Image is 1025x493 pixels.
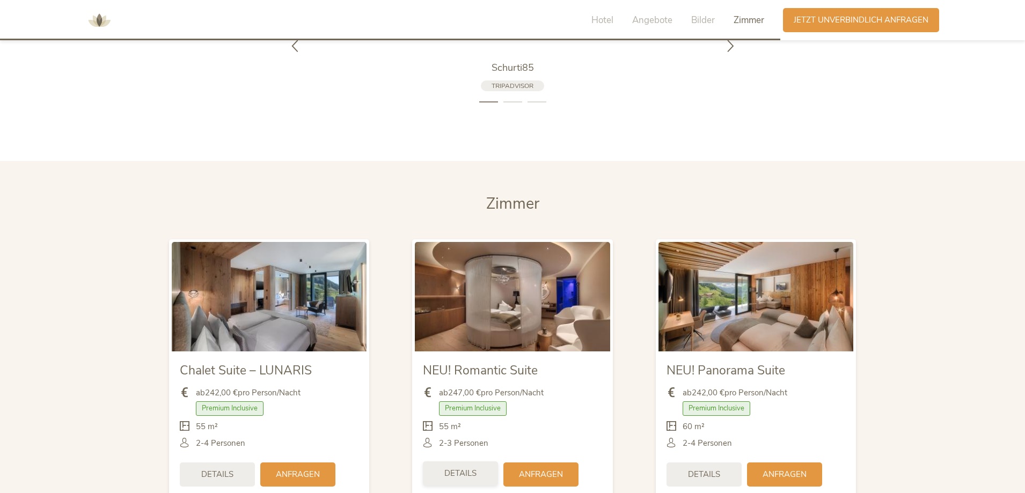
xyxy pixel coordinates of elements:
[378,61,647,75] a: Schurti85
[439,421,461,432] span: 55 m²
[691,14,715,26] span: Bilder
[196,438,245,449] span: 2-4 Personen
[201,469,233,480] span: Details
[658,242,853,351] img: NEU! Panorama Suite
[423,362,538,379] span: NEU! Romantic Suite
[196,401,263,415] span: Premium Inclusive
[172,242,367,351] img: Chalet Suite – LUNARIS
[683,387,787,399] span: ab pro Person/Nacht
[439,401,507,415] span: Premium Inclusive
[667,362,785,379] span: NEU! Panorama Suite
[632,14,672,26] span: Angebote
[415,242,610,351] img: NEU! Romantic Suite
[763,469,807,480] span: Anfragen
[492,82,533,90] span: Tripadvisor
[196,387,301,399] span: ab pro Person/Nacht
[492,61,534,74] span: Schurti85
[692,387,724,398] b: 242,00 €
[486,193,539,214] span: Zimmer
[439,387,544,399] span: ab pro Person/Nacht
[180,362,312,379] span: Chalet Suite – LUNARIS
[683,421,705,432] span: 60 m²
[519,469,563,480] span: Anfragen
[683,401,750,415] span: Premium Inclusive
[439,438,488,449] span: 2-3 Personen
[481,80,544,92] a: Tripadvisor
[83,16,115,24] a: AMONTI & LUNARIS Wellnessresort
[794,14,928,26] span: Jetzt unverbindlich anfragen
[83,4,115,36] img: AMONTI & LUNARIS Wellnessresort
[683,438,732,449] span: 2-4 Personen
[591,14,613,26] span: Hotel
[688,469,720,480] span: Details
[196,421,218,432] span: 55 m²
[734,14,764,26] span: Zimmer
[276,469,320,480] span: Anfragen
[205,387,238,398] b: 242,00 €
[444,468,477,479] span: Details
[448,387,481,398] b: 247,00 €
